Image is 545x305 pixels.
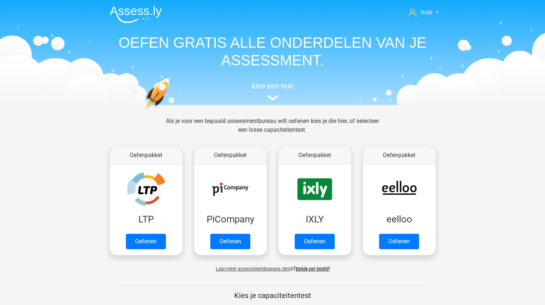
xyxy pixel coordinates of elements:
div: of [104,258,442,273]
h1: OEFEN GRATIS ALLE ONDERDELEN VAN JE ASSESSMENT. [104,34,442,69]
img: Assessly [110,6,162,23]
a: Oefenen [379,234,419,249]
h5: kies een test [104,81,442,90]
a: Oefenen [126,234,166,249]
a: kies een test [104,81,442,101]
img: oefenen [144,78,198,144]
h5: Kies je capaciteitentest [116,291,429,300]
a: Oefenen [210,234,250,249]
div: Als je voor een bepaald assessmentbureau wilt oefenen kies je die hier, of selecteer een losse ca... [160,117,385,143]
a: Oefenen [295,234,335,249]
a: huib [406,8,441,17]
span: huib [421,9,432,16]
span: Laat meer assessmentbureaus zien [216,266,290,272]
img: assessment [267,95,278,101]
a: Bekijk per bedrijf [296,266,330,272]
